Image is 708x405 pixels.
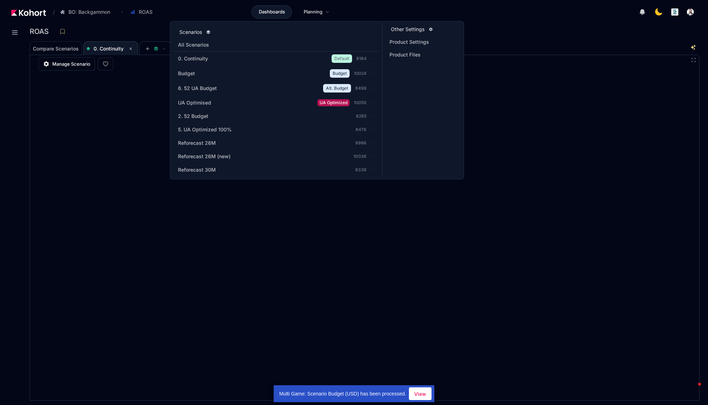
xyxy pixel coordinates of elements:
span: 2. 52 Budget [178,113,208,120]
span: 6. 52 UA Budget [178,85,217,92]
span: UA Optimised [178,99,211,106]
a: 6. 52 UA BudgetAlt. Budget8498 [174,81,379,95]
span: UA Optimized [317,99,350,106]
a: Product Files [385,48,460,61]
span: 9986 [355,140,367,146]
a: 5. UA Optimized 100%8476 [174,123,379,136]
h3: ROAS [30,28,53,35]
a: Planning [296,5,337,19]
span: Reforecast 30M [178,166,216,173]
span: Alt. Budget [323,84,351,93]
img: Kohort logo [11,10,46,16]
span: Manage Scenario [52,60,90,67]
button: ROAS [126,6,160,18]
span: 10024 [354,71,367,76]
div: Multi Game: Scenario Budget (USD) has been processed. [274,385,409,402]
span: ROAS [139,8,153,16]
span: BO: Backgammon [69,8,110,16]
h3: Other Settings [391,26,424,33]
iframe: Intercom live chat [684,381,701,398]
span: 10050 [354,100,367,106]
span: 5. UA Optimized 100% [178,126,232,133]
span: Reforecast 26M (new) [178,153,231,160]
span: Product Files [389,51,429,58]
button: View [409,387,432,400]
a: 2. 52 Budget8285 [174,110,379,123]
span: Dashboards [259,8,285,16]
a: Reforecast 26M (new)10036 [174,150,379,163]
span: Reforecast 26M [178,139,216,147]
a: Reforecast 26M9986 [174,137,379,149]
img: logo_logo_images_1_20240607072359498299_20240828135028712857.jpeg [671,8,678,16]
button: Fullscreen [691,57,696,63]
span: 8285 [356,113,367,119]
span: Budget [330,69,350,78]
span: › [120,9,124,15]
span: All Scenarios [178,41,348,48]
span: Default [332,54,352,63]
span: Product Settings [389,38,429,46]
span: 0. Continuity [178,55,208,62]
span: 0. Continuity [94,46,124,52]
span: 8184 [356,56,367,61]
span: 9338 [355,167,367,173]
a: BudgetBudget10024 [174,66,379,81]
span: View [414,390,426,398]
span: 8498 [355,85,367,91]
span: Budget [178,70,195,77]
a: Manage Scenario [38,57,95,71]
span: Compare Scenarios [33,46,79,51]
span: 8476 [356,127,367,132]
a: Dashboards [251,5,292,19]
span: Planning [304,8,322,16]
a: 0. ContinuityDefault8184 [174,52,379,66]
a: Product Settings [385,36,460,48]
button: BO: Backgammon [56,6,118,18]
a: Reforecast 30M9338 [174,163,379,176]
span: 10036 [353,154,367,159]
a: UA OptimisedUA Optimized10050 [174,96,379,109]
h3: Scenarios [179,29,202,36]
span: / [47,8,55,16]
a: All Scenarios [174,38,379,51]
